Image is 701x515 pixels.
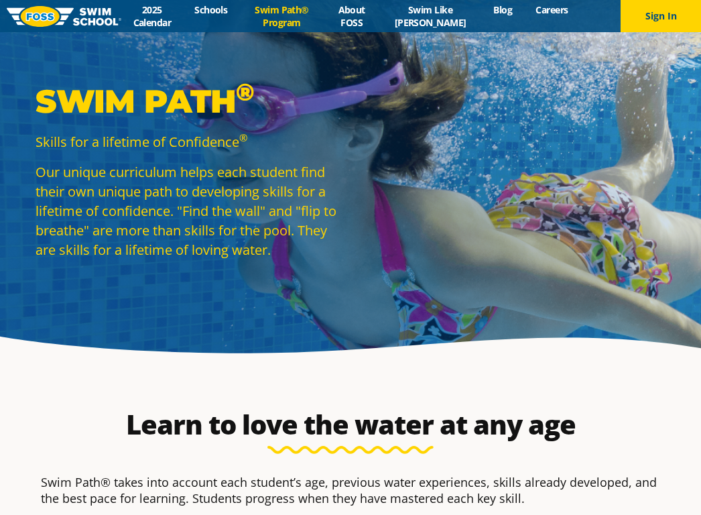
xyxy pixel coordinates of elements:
[324,3,379,29] a: About FOSS
[183,3,239,16] a: Schools
[7,6,121,27] img: FOSS Swim School Logo
[524,3,580,16] a: Careers
[121,3,183,29] a: 2025 Calendar
[379,3,482,29] a: Swim Like [PERSON_NAME]
[36,162,344,260] p: Our unique curriculum helps each student find their own unique path to developing skills for a li...
[36,132,344,152] p: Skills for a lifetime of Confidence
[41,474,660,506] p: Swim Path® takes into account each student’s age, previous water experiences, skills already deve...
[34,408,667,441] h2: Learn to love the water at any age
[236,77,254,107] sup: ®
[482,3,524,16] a: Blog
[36,81,344,121] p: Swim Path
[239,3,324,29] a: Swim Path® Program
[239,131,247,144] sup: ®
